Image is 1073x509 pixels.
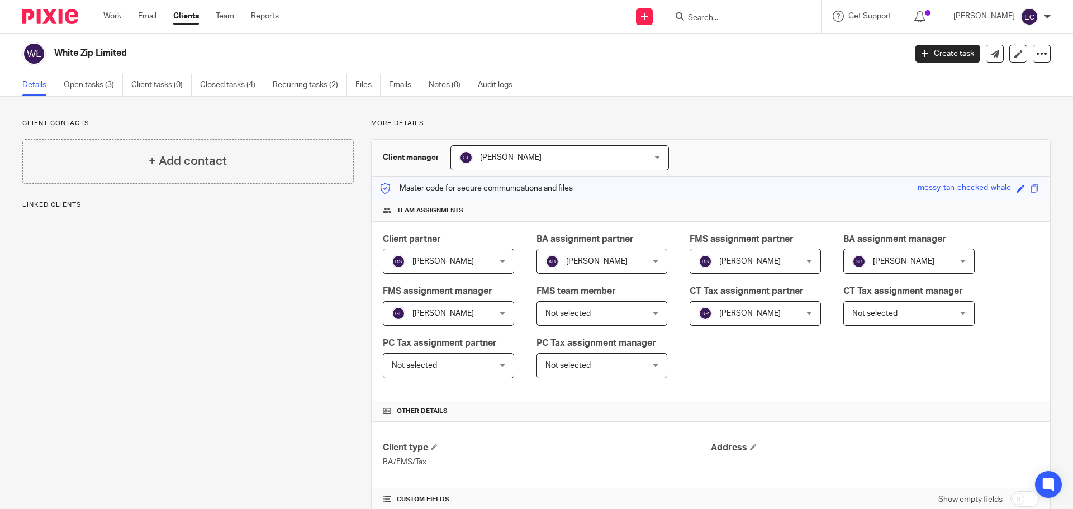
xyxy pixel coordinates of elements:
[719,310,781,317] span: [PERSON_NAME]
[103,11,121,22] a: Work
[852,310,898,317] span: Not selected
[412,310,474,317] span: [PERSON_NAME]
[397,206,463,215] span: Team assignments
[536,339,656,348] span: PC Tax assignment manager
[251,11,279,22] a: Reports
[873,258,934,265] span: [PERSON_NAME]
[918,182,1011,195] div: messy-tan-checked-whale
[429,74,469,96] a: Notes (0)
[719,258,781,265] span: [PERSON_NAME]
[699,255,712,268] img: svg%3E
[938,494,1003,505] label: Show empty fields
[383,235,441,244] span: Client partner
[392,307,405,320] img: svg%3E
[480,154,542,161] span: [PERSON_NAME]
[478,74,521,96] a: Audit logs
[383,442,711,454] h4: Client type
[54,47,730,59] h2: White Zip Limited
[200,74,264,96] a: Closed tasks (4)
[173,11,199,22] a: Clients
[138,11,156,22] a: Email
[273,74,347,96] a: Recurring tasks (2)
[536,287,616,296] span: FMS team member
[915,45,980,63] a: Create task
[22,119,354,128] p: Client contacts
[22,42,46,65] img: svg%3E
[536,235,634,244] span: BA assignment partner
[22,201,354,210] p: Linked clients
[383,495,711,504] h4: CUSTOM FIELDS
[953,11,1015,22] p: [PERSON_NAME]
[687,13,787,23] input: Search
[383,339,497,348] span: PC Tax assignment partner
[545,255,559,268] img: svg%3E
[64,74,123,96] a: Open tasks (3)
[566,258,628,265] span: [PERSON_NAME]
[131,74,192,96] a: Client tasks (0)
[389,74,420,96] a: Emails
[149,153,227,170] h4: + Add contact
[690,235,794,244] span: FMS assignment partner
[848,12,891,20] span: Get Support
[397,407,448,416] span: Other details
[1020,8,1038,26] img: svg%3E
[545,361,591,369] span: Not selected
[383,287,492,296] span: FMS assignment manager
[383,456,711,468] p: BA/FMS/Tax
[699,307,712,320] img: svg%3E
[216,11,234,22] a: Team
[852,255,866,268] img: svg%3E
[843,235,946,244] span: BA assignment manager
[383,152,439,163] h3: Client manager
[380,183,573,194] p: Master code for secure communications and files
[690,287,804,296] span: CT Tax assignment partner
[22,74,55,96] a: Details
[22,9,78,24] img: Pixie
[412,258,474,265] span: [PERSON_NAME]
[459,151,473,164] img: svg%3E
[843,287,963,296] span: CT Tax assignment manager
[545,310,591,317] span: Not selected
[355,74,381,96] a: Files
[371,119,1051,128] p: More details
[711,442,1039,454] h4: Address
[392,255,405,268] img: svg%3E
[392,361,437,369] span: Not selected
